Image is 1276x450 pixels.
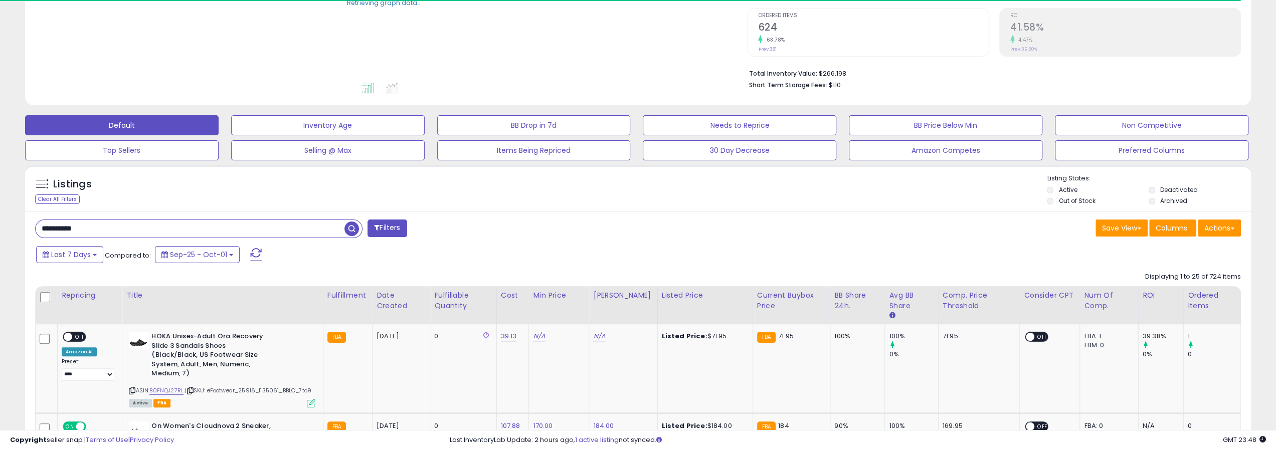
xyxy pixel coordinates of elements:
span: OFF [1034,333,1050,341]
h5: Listings [53,177,92,191]
a: N/A [593,331,605,341]
span: | SKU: eFootwear_25916_1135061_BBLC_7to9 [185,386,311,394]
div: Fulfillment [327,290,368,301]
div: Num of Comp. [1084,290,1134,311]
div: 71.95 [943,332,1012,341]
div: ASIN: [129,332,315,406]
label: Deactivated [1160,185,1198,194]
div: Avg BB Share [889,290,934,311]
button: BB Drop in 7d [437,115,631,135]
small: FBA [757,332,776,343]
span: 71.95 [778,331,794,341]
div: Fulfillable Quantity [434,290,492,311]
p: Listing States: [1047,174,1251,183]
div: Cost [501,290,525,301]
div: 100% [834,332,877,341]
span: ROI [1010,13,1240,19]
a: B0FNQJ27RL [149,386,184,395]
div: 0% [1143,350,1183,359]
b: Listed Price: [662,331,707,341]
small: Prev: 39.80% [1010,46,1037,52]
div: 1 [1188,332,1240,341]
div: Date Created [377,290,426,311]
button: Non Competitive [1055,115,1248,135]
div: seller snap | | [10,435,174,445]
a: N/A [533,331,545,341]
div: Preset: [62,358,114,381]
div: Amazon AI [62,347,97,356]
label: Out of Stock [1058,196,1095,205]
img: 311Nv8FcixL._SL40_.jpg [129,332,149,348]
div: [PERSON_NAME] [593,290,653,301]
button: Needs to Reprice [643,115,836,135]
div: Current Buybox Price [757,290,826,311]
span: FBA [153,399,170,407]
div: Title [126,290,318,301]
button: Sep-25 - Oct-01 [155,246,240,263]
button: Selling @ Max [231,140,425,160]
button: Filters [368,219,407,237]
button: Inventory Age [231,115,425,135]
span: Last 7 Days [51,250,91,260]
span: OFF [72,333,88,341]
div: 0 [434,332,488,341]
div: FBA: 1 [1084,332,1131,341]
button: Items Being Repriced [437,140,631,160]
span: 2025-10-9 23:48 GMT [1223,435,1266,444]
small: Prev: 381 [758,46,776,52]
div: Clear All Filters [35,194,80,204]
div: 0 [1188,350,1240,359]
span: Compared to: [105,251,151,260]
b: Total Inventory Value: [749,69,817,78]
b: HOKA Unisex-Adult Ora Recovery Slide 3 Sandals Shoes (Black/Black, US Footwear Size System, Adult... [151,332,273,381]
div: 39.38% [1143,332,1183,341]
span: All listings currently available for purchase on Amazon [129,399,152,407]
small: 63.78% [763,36,785,44]
div: Comp. Price Threshold [943,290,1016,311]
button: Columns [1149,219,1196,237]
div: FBM: 0 [1084,341,1131,350]
button: 30 Day Decrease [643,140,836,160]
small: 4.47% [1015,36,1033,44]
div: [DATE] [377,332,417,341]
div: 100% [889,332,938,341]
button: BB Price Below Min [849,115,1042,135]
button: Amazon Competes [849,140,1042,160]
h2: 41.58% [1010,22,1240,35]
a: 1 active listing [575,435,619,444]
label: Archived [1160,196,1187,205]
button: Last 7 Days [36,246,103,263]
small: Avg BB Share. [889,311,895,320]
a: 39.13 [501,331,517,341]
a: Privacy Policy [130,435,174,444]
div: $71.95 [662,332,745,341]
button: Top Sellers [25,140,219,160]
span: Columns [1156,223,1187,233]
div: ROI [1143,290,1179,301]
b: Short Term Storage Fees: [749,81,827,89]
button: Preferred Columns [1055,140,1248,160]
li: $266,198 [749,67,1233,79]
button: Actions [1198,219,1241,237]
span: Ordered Items [758,13,988,19]
h2: 624 [758,22,988,35]
div: Listed Price [662,290,749,301]
a: Terms of Use [86,435,128,444]
div: Ordered Items [1188,290,1236,311]
div: Consider CPT [1024,290,1075,301]
label: Active [1058,185,1077,194]
button: Default [25,115,219,135]
div: Min Price [533,290,585,301]
strong: Copyright [10,435,47,444]
button: Save View [1096,219,1148,237]
small: FBA [327,332,346,343]
div: Last InventoryLab Update: 2 hours ago, not synced. [450,435,1266,445]
span: Sep-25 - Oct-01 [170,250,227,260]
div: BB Share 24h. [834,290,880,311]
div: 0% [889,350,938,359]
div: Repricing [62,290,118,301]
span: $110 [828,80,840,90]
div: Displaying 1 to 25 of 724 items [1145,272,1241,282]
